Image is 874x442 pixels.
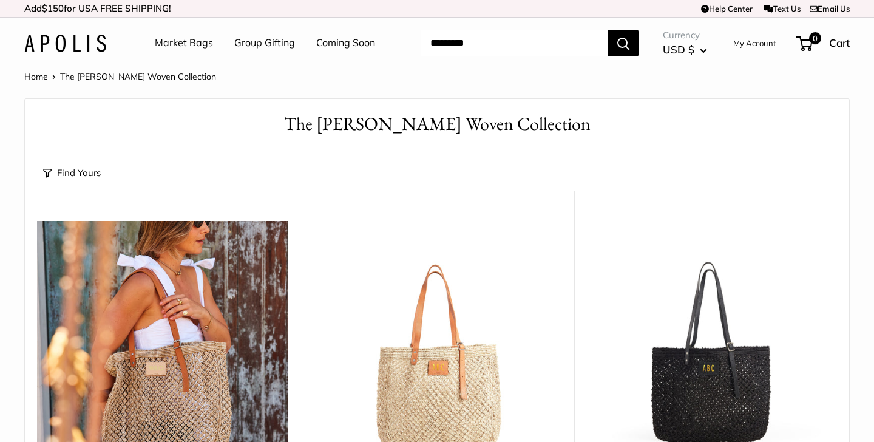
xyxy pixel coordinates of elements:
button: Find Yours [43,165,101,182]
span: Cart [829,36,850,49]
span: The [PERSON_NAME] Woven Collection [60,71,216,82]
img: Apolis [24,35,106,52]
button: Search [608,30,639,56]
a: Home [24,71,48,82]
span: 0 [809,32,821,44]
a: My Account [733,36,776,50]
a: Group Gifting [234,34,295,52]
a: Help Center [701,4,753,13]
span: $150 [42,2,64,14]
a: 0 Cart [798,33,850,53]
a: Coming Soon [316,34,375,52]
span: USD $ [663,43,694,56]
a: Market Bags [155,34,213,52]
button: USD $ [663,40,707,59]
nav: Breadcrumb [24,69,216,84]
a: Email Us [810,4,850,13]
h1: The [PERSON_NAME] Woven Collection [43,111,831,137]
a: Text Us [764,4,801,13]
span: Currency [663,27,707,44]
input: Search... [421,30,608,56]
